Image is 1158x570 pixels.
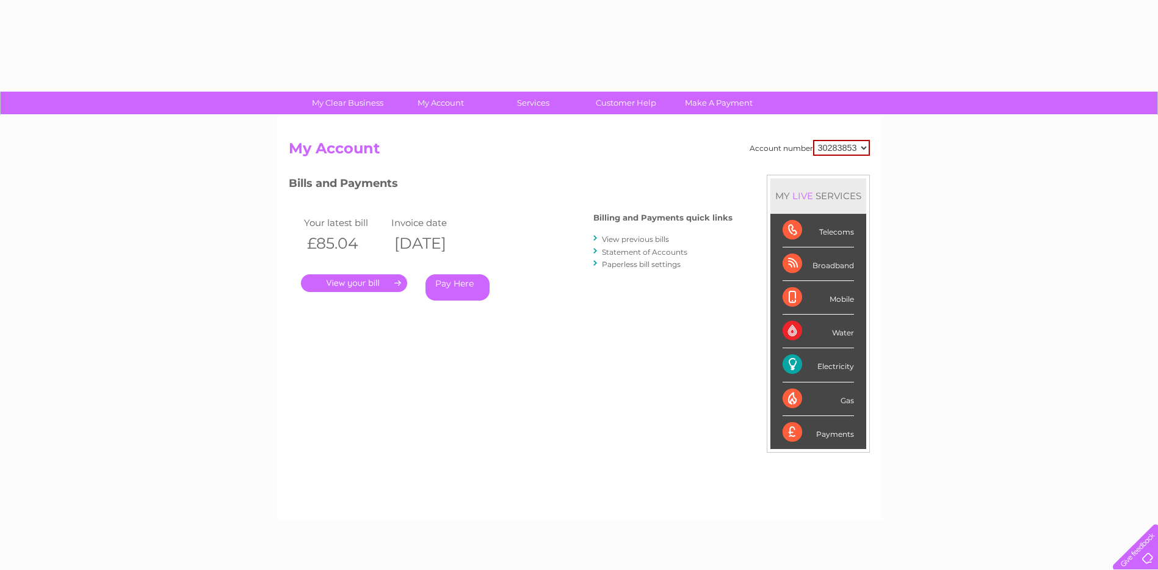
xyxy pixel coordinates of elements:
a: . [301,274,407,292]
td: Invoice date [388,214,476,231]
div: Electricity [783,348,854,382]
a: My Account [390,92,491,114]
div: MY SERVICES [770,178,866,213]
h2: My Account [289,140,870,163]
a: View previous bills [602,235,669,244]
div: Broadband [783,247,854,281]
div: Payments [783,416,854,449]
a: Pay Here [425,274,490,301]
a: Paperless bill settings [602,260,681,269]
th: [DATE] [388,231,476,256]
a: Services [483,92,584,114]
a: Statement of Accounts [602,247,687,257]
td: Your latest bill [301,214,389,231]
a: Customer Help [576,92,676,114]
div: Mobile [783,281,854,315]
div: LIVE [790,190,816,202]
div: Telecoms [783,214,854,247]
th: £85.04 [301,231,389,256]
a: Make A Payment [668,92,769,114]
div: Gas [783,382,854,416]
h4: Billing and Payments quick links [593,213,733,222]
div: Water [783,315,854,348]
div: Account number [750,140,870,156]
h3: Bills and Payments [289,175,733,196]
a: My Clear Business [297,92,398,114]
